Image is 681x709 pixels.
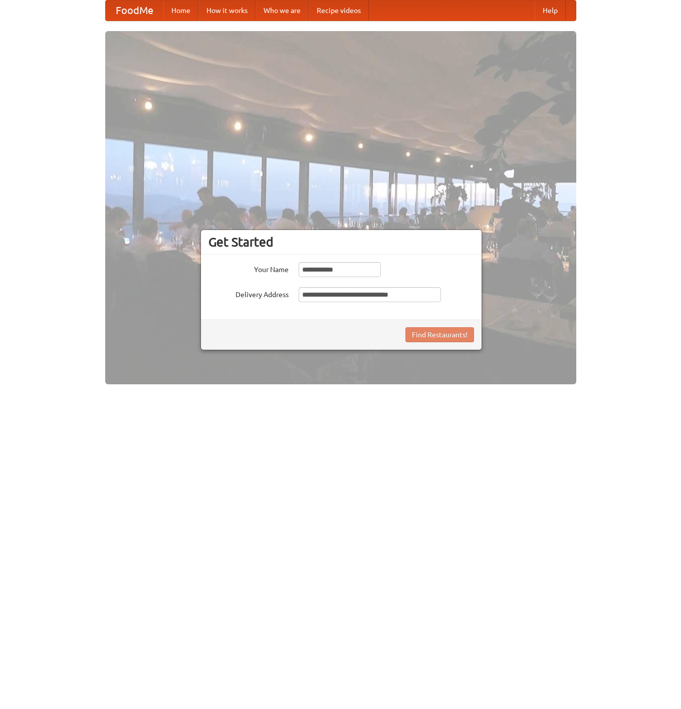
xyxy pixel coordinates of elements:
[535,1,566,21] a: Help
[208,234,474,250] h3: Get Started
[208,287,289,300] label: Delivery Address
[163,1,198,21] a: Home
[256,1,309,21] a: Who we are
[106,1,163,21] a: FoodMe
[309,1,369,21] a: Recipe videos
[208,262,289,275] label: Your Name
[405,327,474,342] button: Find Restaurants!
[198,1,256,21] a: How it works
